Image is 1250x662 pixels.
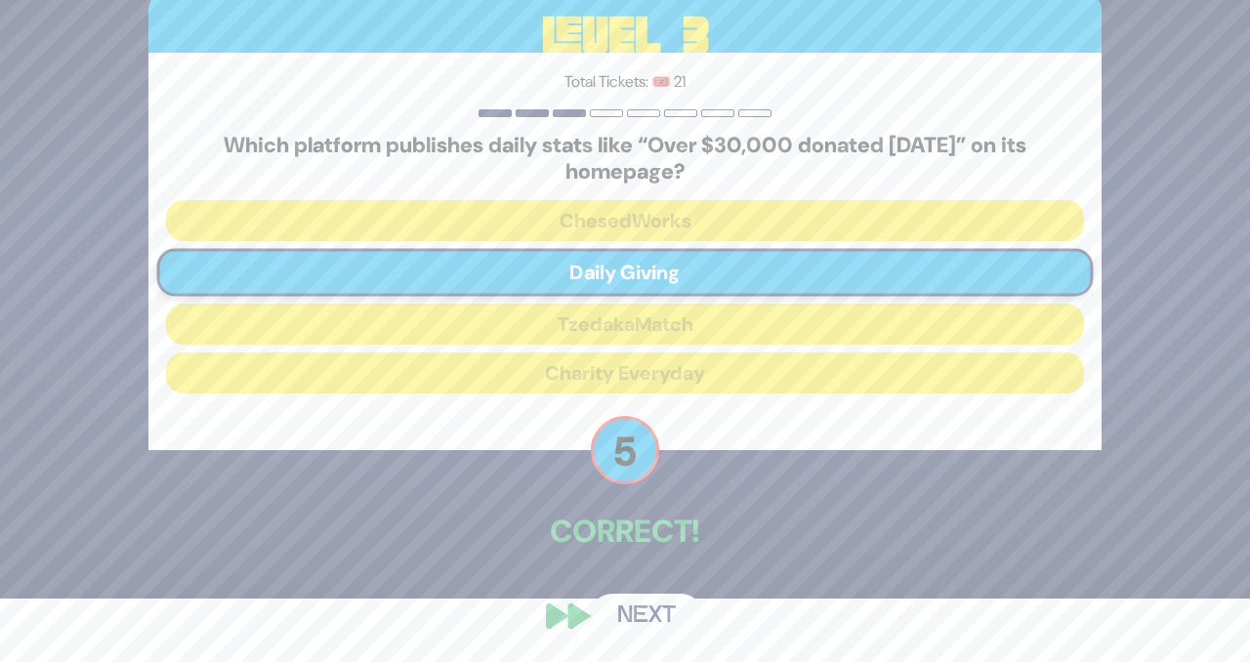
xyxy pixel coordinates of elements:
[157,248,1094,296] button: Daily Giving
[148,508,1102,555] p: Correct!
[166,200,1084,241] button: ChesedWorks
[166,133,1084,185] h5: Which platform publishes daily stats like “Over $30,000 donated [DATE]” on its homepage?
[166,304,1084,345] button: TzedakaMatch
[591,416,659,484] p: 5
[166,70,1084,94] p: Total Tickets: 🎟️ 21
[590,594,703,639] button: Next
[166,352,1084,393] button: Charity Everyday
